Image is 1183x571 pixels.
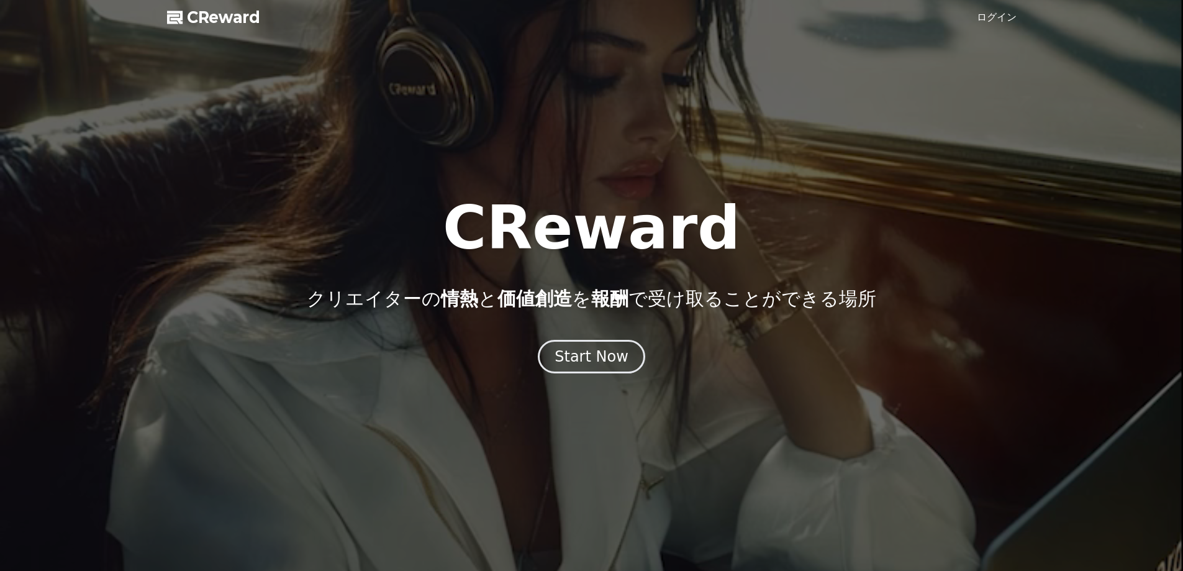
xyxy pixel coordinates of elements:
[538,352,645,364] a: Start Now
[441,288,478,309] span: 情熱
[538,340,645,373] button: Start Now
[167,7,260,27] a: CReward
[307,288,876,310] p: クリエイターの と を で受け取ることができる場所
[591,288,628,309] span: 報酬
[443,198,740,258] h1: CReward
[555,347,628,367] div: Start Now
[497,288,572,309] span: 価値創造
[187,7,260,27] span: CReward
[977,10,1017,25] a: ログイン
